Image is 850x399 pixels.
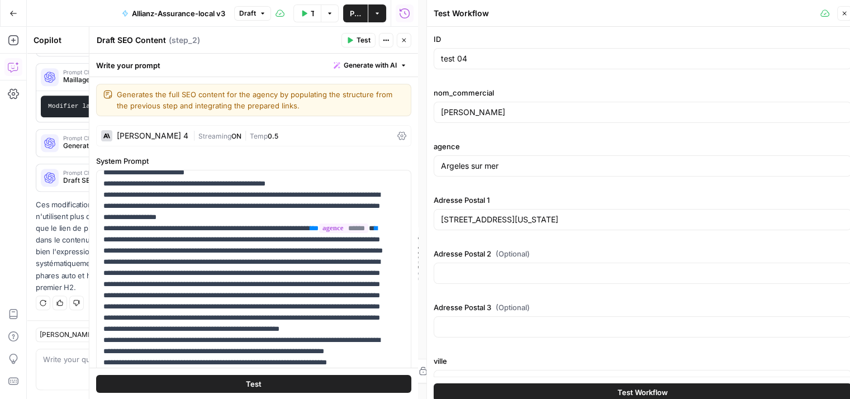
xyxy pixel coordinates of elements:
[357,35,371,45] span: Test
[231,132,241,140] span: ON
[239,8,256,18] span: Draft
[96,155,411,167] label: System Prompt
[496,302,530,313] span: (Optional)
[40,329,147,340] input: Claude Sonnet 4 (default)
[618,387,668,398] span: Test Workflow
[344,60,397,70] span: Generate with AI
[234,6,271,21] button: Draft
[198,132,231,140] span: Streaming
[63,175,171,186] span: Draft SEO Content (step_2)
[63,75,171,85] span: Maillage (step_32)
[63,170,171,175] span: Prompt Changes
[169,35,200,46] span: ( step_2 )
[268,132,278,140] span: 0.5
[96,374,411,392] button: Test
[193,130,198,141] span: |
[132,8,225,19] span: Allianz-Assurance-local v3
[293,4,321,22] button: Test Data
[89,54,418,77] div: Write your prompt
[36,199,227,293] p: Ces modifications garantiront que les pages conseils n'utilisent plus d'ancres liées aux produits...
[63,135,171,141] span: Prompt Changes
[343,4,368,22] button: Publish
[496,248,530,259] span: (Optional)
[341,33,376,47] button: Test
[97,35,166,46] textarea: Draft SEO Content
[117,89,404,111] textarea: Generates the full SEO content for the agency by populating the structure from the previous step ...
[115,4,232,22] button: Allianz-Assurance-local v3
[34,35,140,46] div: Copilot
[350,8,361,19] span: Publish
[329,58,411,73] button: Generate with AI
[117,132,188,140] div: [PERSON_NAME] 4
[63,141,171,151] span: Generate Content Structure (step_1)
[246,378,262,389] span: Test
[63,69,171,75] span: Prompt Changes
[250,132,268,140] span: Temp
[311,8,314,19] span: Test Data
[241,130,250,141] span: |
